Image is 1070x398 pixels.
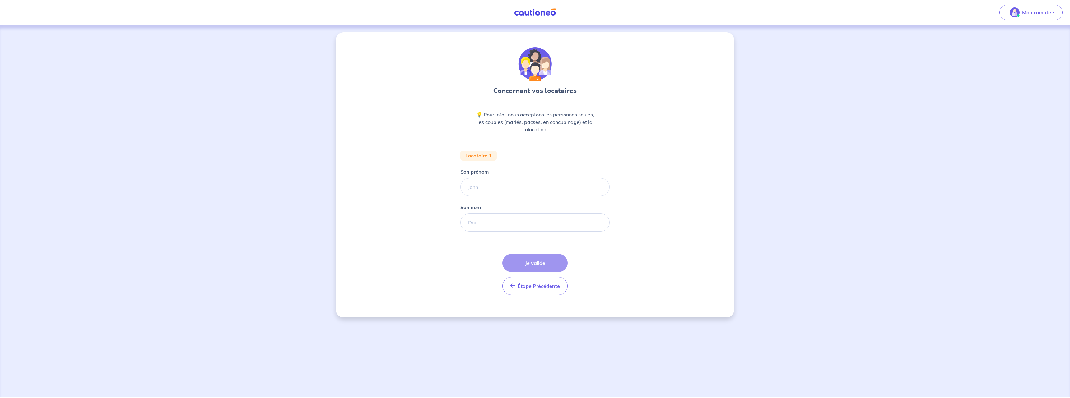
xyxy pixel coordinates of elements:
[502,277,568,295] button: Étape Précédente
[518,283,560,289] span: Étape Précédente
[1022,9,1051,16] p: Mon compte
[460,168,489,176] p: Son prénom
[460,178,610,196] input: John
[493,86,577,96] h3: Concernant vos locataires
[1010,7,1020,17] img: illu_account_valid_menu.svg
[512,8,558,16] img: Cautioneo
[460,204,481,211] p: Son nom
[460,213,610,232] input: Doe
[460,47,610,300] div: NEW
[475,111,595,133] p: 💡 Pour info : nous acceptons les personnes seules, les couples (mariés, pacsés, en concubinage) e...
[460,151,497,161] div: Locataire 1
[999,5,1063,20] button: illu_account_valid_menu.svgMon compte
[518,47,552,81] img: illu_tenants.svg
